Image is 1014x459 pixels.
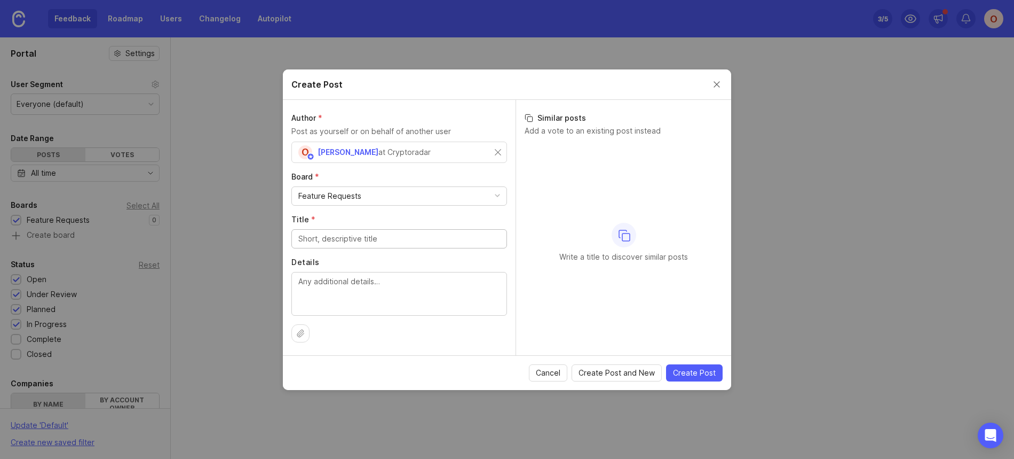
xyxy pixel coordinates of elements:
[572,364,662,382] button: Create Post and New
[525,126,723,136] p: Add a vote to an existing post instead
[291,126,507,137] p: Post as yourself or on behalf of another user
[673,368,716,378] span: Create Post
[298,190,361,202] div: Feature Requests
[536,368,560,378] span: Cancel
[291,215,315,224] span: Title (required)
[579,368,655,378] span: Create Post and New
[666,364,723,382] button: Create Post
[291,172,319,181] span: Board (required)
[378,146,431,158] div: at Cryptoradar
[298,145,312,159] div: O
[307,152,315,160] img: member badge
[298,233,500,245] input: Short, descriptive title
[291,257,507,268] label: Details
[529,364,567,382] button: Cancel
[291,78,343,91] h2: Create Post
[559,252,688,262] p: Write a title to discover similar posts
[291,113,322,122] span: Author (required)
[525,113,723,123] h3: Similar posts
[711,79,723,90] button: Close create post modal
[978,423,1003,448] div: Open Intercom Messenger
[318,147,378,157] span: [PERSON_NAME]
